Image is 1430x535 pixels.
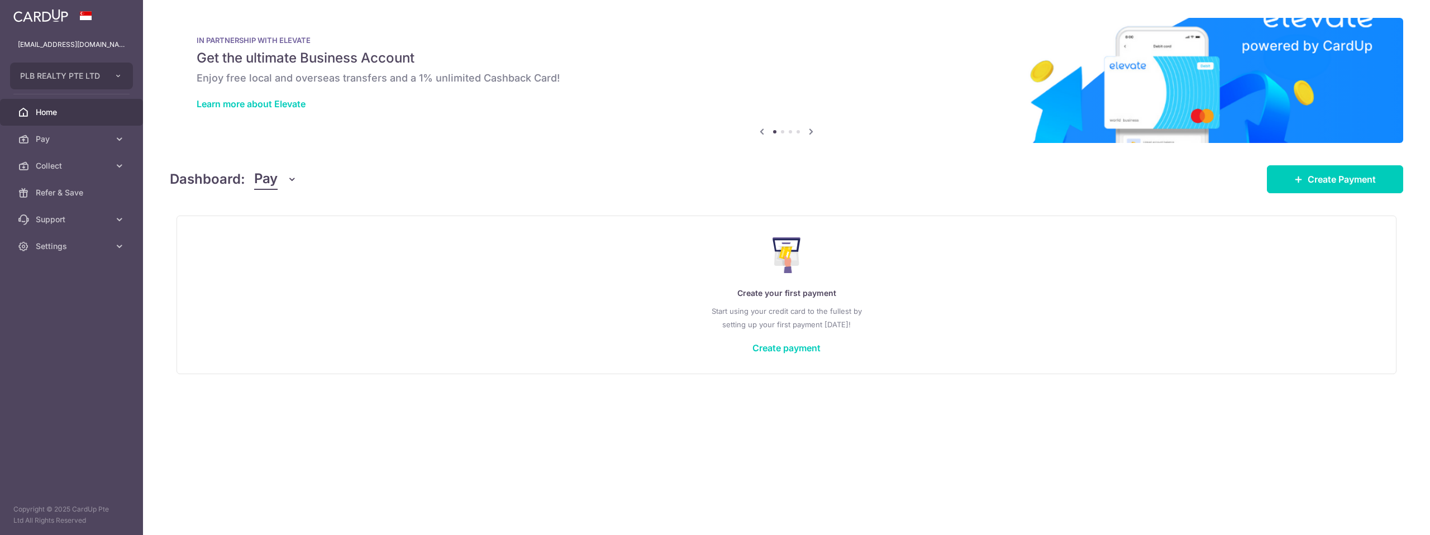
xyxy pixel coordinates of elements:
[197,49,1376,67] h5: Get the ultimate Business Account
[1308,173,1376,186] span: Create Payment
[254,169,278,190] span: Pay
[170,18,1403,143] img: Renovation banner
[10,63,133,89] button: PLB REALTY PTE LTD
[254,169,297,190] button: Pay
[199,286,1374,300] p: Create your first payment
[18,39,125,50] p: [EMAIL_ADDRESS][DOMAIN_NAME]
[199,304,1374,331] p: Start using your credit card to the fullest by setting up your first payment [DATE]!
[36,160,109,171] span: Collect
[36,187,109,198] span: Refer & Save
[13,9,68,22] img: CardUp
[773,237,801,273] img: Make Payment
[197,36,1376,45] p: IN PARTNERSHIP WITH ELEVATE
[36,214,109,225] span: Support
[197,98,306,109] a: Learn more about Elevate
[20,70,103,82] span: PLB REALTY PTE LTD
[170,169,245,189] h4: Dashboard:
[197,71,1376,85] h6: Enjoy free local and overseas transfers and a 1% unlimited Cashback Card!
[36,241,109,252] span: Settings
[1267,165,1403,193] a: Create Payment
[752,342,821,354] a: Create payment
[36,133,109,145] span: Pay
[36,107,109,118] span: Home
